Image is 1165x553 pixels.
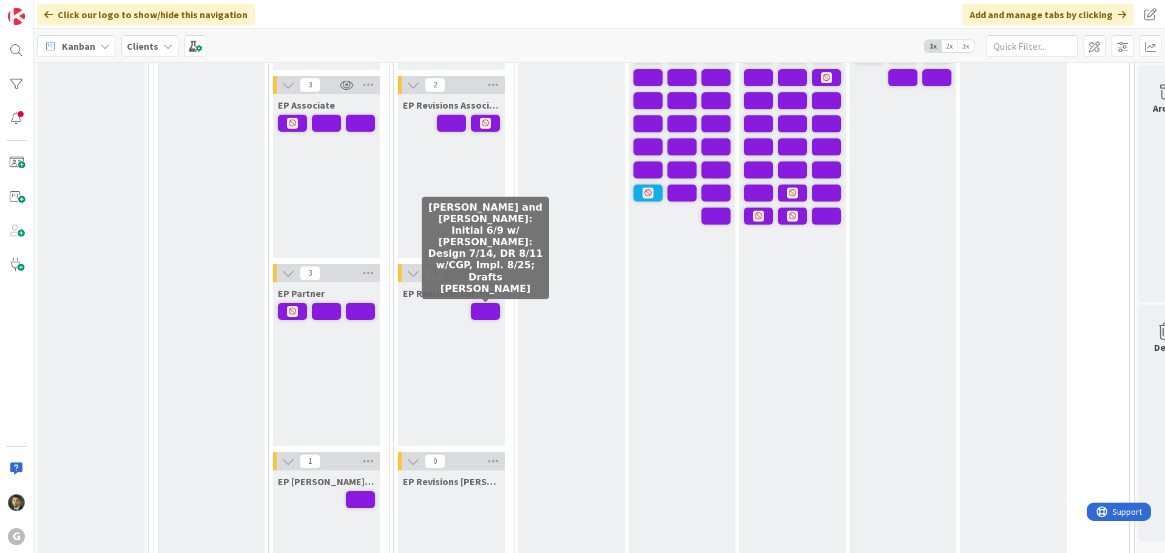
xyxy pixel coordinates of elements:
[300,454,320,469] span: 1
[957,40,974,52] span: 3x
[62,39,95,53] span: Kanban
[987,35,1078,57] input: Quick Filter...
[127,40,158,52] b: Clients
[278,99,335,111] span: EP Associate
[427,202,544,295] h5: [PERSON_NAME] and [PERSON_NAME]: Initial 6/9 w/ [PERSON_NAME]: Design 7/14, DR 8/11 w/CGP, Impl. ...
[941,40,957,52] span: 2x
[962,4,1133,25] div: Add and manage tabs by clicking
[8,8,25,25] img: Visit kanbanzone.com
[425,78,445,92] span: 2
[37,4,255,25] div: Click our logo to show/hide this navigation
[8,494,25,511] img: CG
[25,2,55,16] span: Support
[403,99,500,111] span: EP Revisions Associate
[278,287,325,299] span: EP Partner
[925,40,941,52] span: 1x
[8,528,25,545] div: G
[425,454,445,469] span: 0
[300,266,320,280] span: 3
[278,475,375,487] span: EP Brad/Jonas
[300,78,320,92] span: 3
[403,287,494,299] span: EP Revisions Partner
[403,475,500,487] span: EP Revisions Brad/Jonas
